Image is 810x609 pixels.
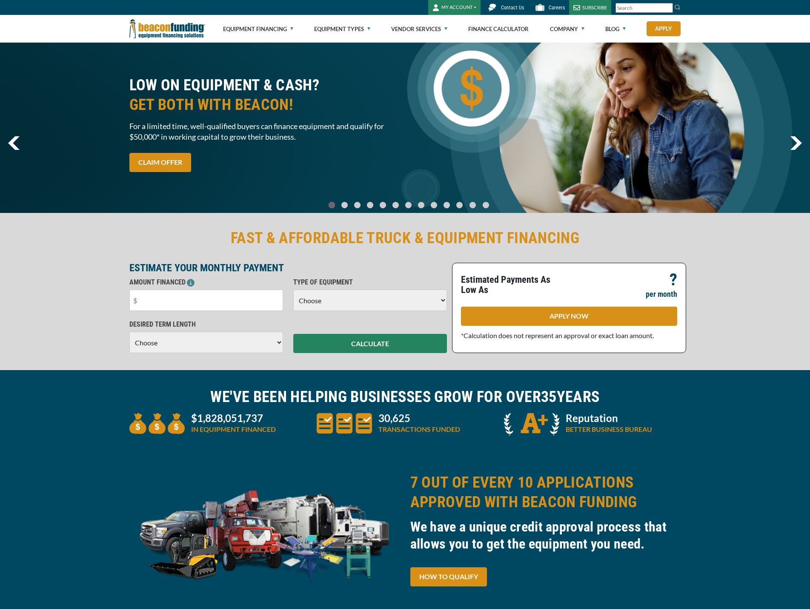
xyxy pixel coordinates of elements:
h2: FAST & AFFORDABLE TRUCK & EQUIPMENT FINANCING [129,228,681,248]
p: AMOUNT FINANCED [129,277,283,287]
a: Go To Slide 10 [454,201,465,209]
h2: 7 OUT OF EVERY 10 APPLICATIONS APPROVED WITH BEACON FUNDING [410,473,681,512]
img: A + icon [504,413,559,436]
a: previous [8,136,20,150]
p: ESTIMATE YOUR MONTHLY PAYMENT [129,263,447,273]
a: Go To Slide 0 [326,201,337,209]
a: Finance Calculator [468,15,529,43]
a: Blog [605,15,626,43]
img: Beacon Funding Corporation logo [129,15,205,43]
img: three money bags to convey large amount of equipment financed [129,413,185,434]
a: Equipment Financing [223,15,293,43]
h2: WE'VE BEEN HELPING BUSINESSES GROW FOR OVER YEARS [129,387,681,407]
p: $1,828,051,737 [191,413,276,423]
a: Go To Slide 7 [416,201,426,209]
a: Go To Slide 3 [365,201,375,209]
a: Clear search text [664,5,671,11]
a: Go To Slide 11 [467,201,478,209]
p: IN EQUIPMENT FINANCED [191,424,276,434]
a: Go To Slide 1 [339,201,349,209]
h2: LOW ON EQUIPMENT & CASH? [129,75,400,115]
img: three document icons to convery large amount of transactions funded [317,413,372,434]
a: Vendor Services [391,15,447,43]
a: APPLY NOW [461,307,677,326]
img: equipment collage [129,473,400,592]
a: Go To Slide 6 [403,201,413,209]
p: TRANSACTIONS FUNDED [378,424,460,434]
a: Equipment Types [314,15,370,43]
a: Go To Slide 2 [352,201,362,209]
p: Estimated Payments As Low As [461,275,564,295]
span: For a limited time, well-qualified buyers can finance equipment and qualify for $50,000* in worki... [129,121,400,142]
img: Search [674,4,681,11]
span: 35 [541,388,557,406]
span: Careers [549,5,565,11]
span: *Calculation does not represent an approval or exact loan amount. [461,331,654,339]
span: GET BOTH WITH BEACON! [129,95,400,115]
a: next [790,136,802,150]
a: CLAIM OFFER [129,153,191,172]
p: BETTER BUSINESS BUREAU [566,424,652,434]
img: Right Navigator [790,136,802,150]
button: CALCULATE [293,334,447,353]
p: 30,625 [378,413,460,423]
input: Search [615,3,673,13]
input: $ [129,290,283,311]
p: DESIRED TERM LENGTH [129,319,283,330]
a: equipment collage [129,527,400,535]
p: ? [670,275,677,285]
a: Go To Slide 12 [481,201,491,209]
a: Company [550,15,584,43]
p: TYPE OF EQUIPMENT [293,277,447,287]
img: Left Navigator [8,136,20,150]
span: Contact Us [501,5,524,11]
a: Go To Slide 9 [441,201,452,209]
a: Go To Slide 8 [429,201,439,209]
p: Reputation [566,413,652,423]
a: HOW TO QUALIFY [410,567,487,586]
h3: We have a unique credit approval process that allows you to get the equipment you need. [410,518,681,552]
p: per month [646,289,677,299]
a: Apply [647,21,681,36]
a: Go To Slide 5 [390,201,401,209]
a: Go To Slide 4 [378,201,388,209]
